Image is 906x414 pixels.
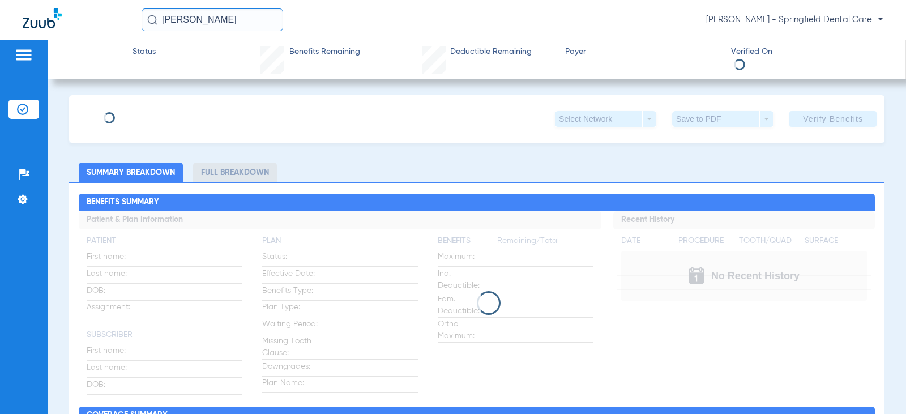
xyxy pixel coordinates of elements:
h2: Benefits Summary [79,194,874,212]
img: hamburger-icon [15,48,33,62]
span: Payer [565,46,721,58]
img: Zuub Logo [23,8,62,28]
span: Deductible Remaining [450,46,532,58]
input: Search for patients [142,8,283,31]
span: Status [133,46,156,58]
span: [PERSON_NAME] - Springfield Dental Care [706,14,883,25]
li: Summary Breakdown [79,163,183,182]
img: Search Icon [147,15,157,25]
span: Verified On [731,46,887,58]
span: Benefits Remaining [289,46,360,58]
li: Full Breakdown [193,163,277,182]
